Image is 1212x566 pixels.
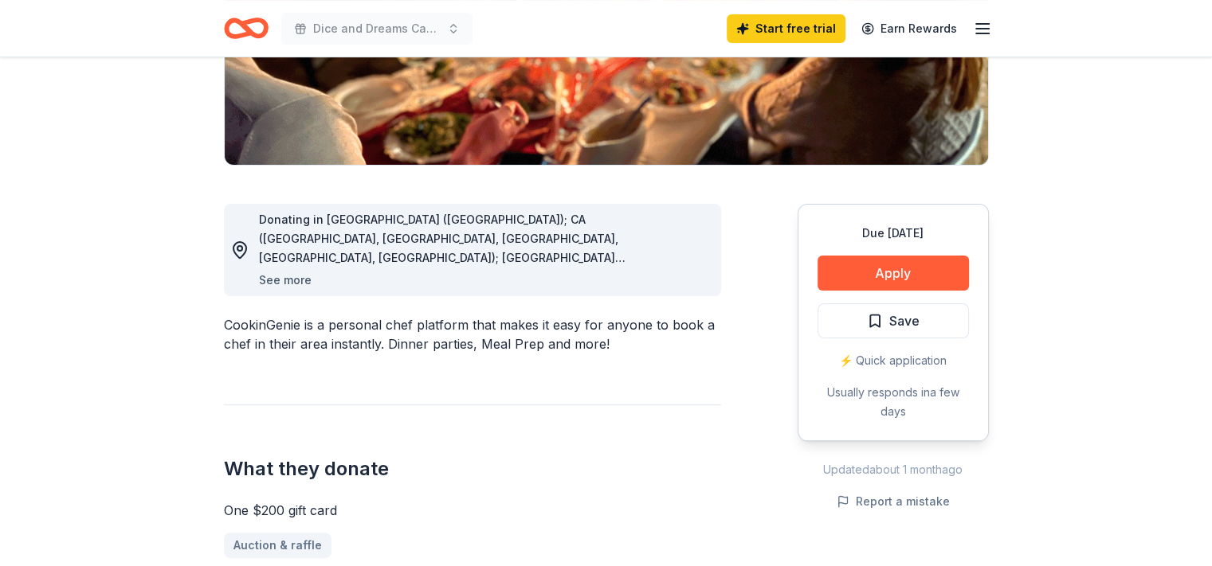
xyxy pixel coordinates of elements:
button: Dice and Dreams Casino Night [281,13,473,45]
div: Due [DATE] [818,224,969,243]
div: Usually responds in a few days [818,383,969,421]
div: ⚡️ Quick application [818,351,969,370]
button: Report a mistake [837,492,950,511]
a: Earn Rewards [852,14,967,43]
div: One $200 gift card [224,501,721,520]
button: Save [818,303,969,338]
h2: What they donate [224,456,721,482]
span: Save [889,310,920,331]
a: Home [224,10,269,47]
button: Apply [818,256,969,291]
div: CookinGenie is a personal chef platform that makes it easy for anyone to book a chef in their are... [224,315,721,353]
a: Auction & raffle [224,533,331,558]
button: See more [259,271,312,290]
div: Updated about 1 month ago [798,460,989,479]
span: Dice and Dreams Casino Night [313,19,441,38]
a: Start free trial [727,14,845,43]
